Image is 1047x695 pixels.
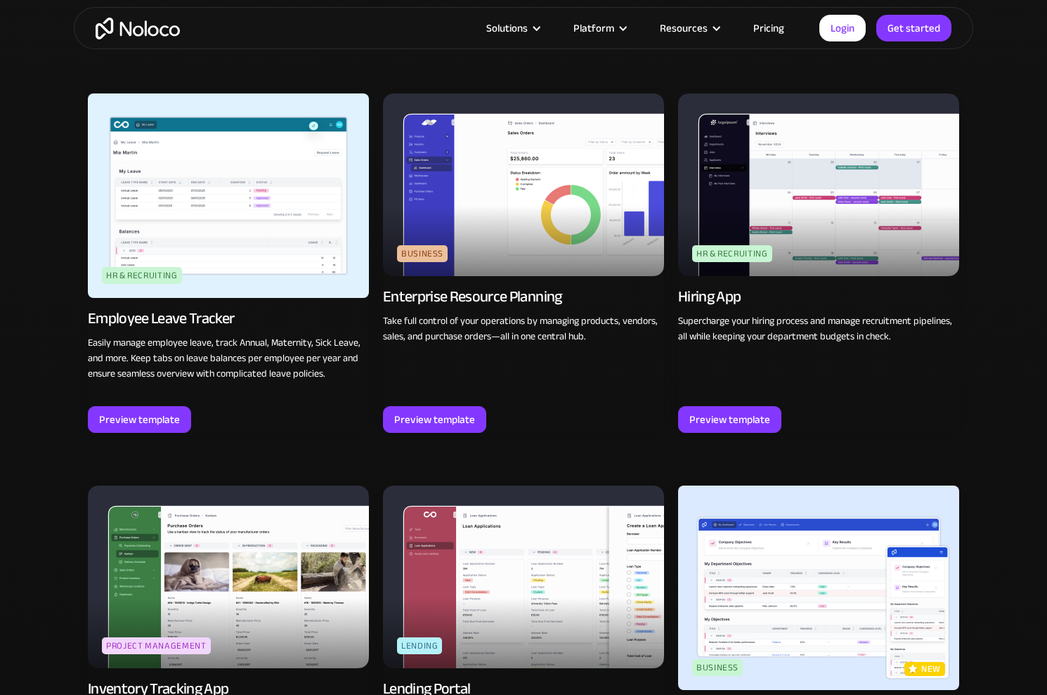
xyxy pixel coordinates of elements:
div: Employee Leave Tracker [88,308,234,328]
div: Enterprise Resource Planning [383,287,562,306]
div: Resources [660,19,708,37]
div: Solutions [469,19,556,37]
a: Get started [876,15,951,41]
div: Preview template [689,410,770,429]
div: HR & Recruiting [692,245,772,262]
p: Easily manage employee leave, track Annual, Maternity, Sick Leave, and more. Keep tabs on leave b... [88,335,369,382]
div: Platform [573,19,614,37]
div: Business [397,245,448,262]
div: Preview template [394,410,475,429]
a: HR & RecruitingHiring AppSupercharge your hiring process and manage recruitment pipelines, all wh... [678,93,959,433]
div: Business [692,659,743,676]
div: Platform [556,19,642,37]
a: Login [819,15,866,41]
div: Preview template [99,410,180,429]
a: HR & RecruitingEmployee Leave TrackerEasily manage employee leave, track Annual, Maternity, Sick ... [88,93,369,433]
a: home [96,18,180,39]
p: Supercharge your hiring process and manage recruitment pipelines, all while keeping your departme... [678,313,959,344]
p: new [921,662,941,676]
p: Take full control of your operations by managing products, vendors, sales, and purchase orders—al... [383,313,664,344]
a: Pricing [736,19,802,37]
div: HR & Recruiting [102,267,182,284]
div: Resources [642,19,736,37]
div: Hiring App [678,287,741,306]
div: Solutions [486,19,528,37]
a: BusinessEnterprise Resource PlanningTake full control of your operations by managing products, ve... [383,93,664,433]
div: Lending [397,637,442,654]
div: Project Management [102,637,211,654]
